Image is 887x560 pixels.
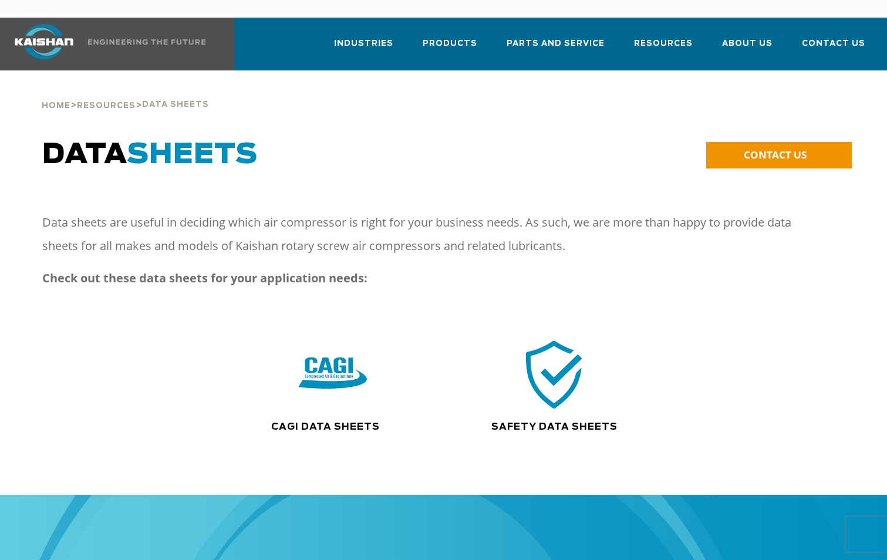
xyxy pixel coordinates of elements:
[334,28,393,68] a: Industries
[802,28,865,68] a: Contact Us
[222,340,444,409] div: CAGI
[634,28,693,68] a: Resources
[299,340,367,409] img: CAGI
[88,39,205,45] img: Engineering the future
[453,340,657,409] div: safety icon
[42,100,70,110] a: Home
[42,141,258,169] span: DATA
[802,37,865,50] span: Contact Us
[507,28,605,68] a: Parts and Service
[423,37,477,50] span: Products
[42,270,367,286] strong: Check out these data sheets for your application needs:
[722,37,773,50] span: About Us
[127,141,258,169] span: SHEETS
[42,211,823,258] p: Data sheets are useful in deciding which air compressor is right for your business needs. As such...
[334,37,393,50] span: Industries
[507,37,605,50] span: Parts and Service
[42,102,70,110] span: Home
[142,101,209,109] span: Data Sheets
[491,422,618,431] a: Safety Data Sheets
[517,336,592,412] img: safety icon
[271,422,380,431] a: CAGI Data Sheets
[77,102,136,110] span: Resources
[706,142,852,168] a: CONTACT US
[423,28,477,68] a: Products
[77,100,136,110] a: Resources
[634,37,693,50] span: Resources
[744,148,807,161] span: CONTACT US
[722,28,773,68] a: About Us
[42,70,209,115] div: > >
